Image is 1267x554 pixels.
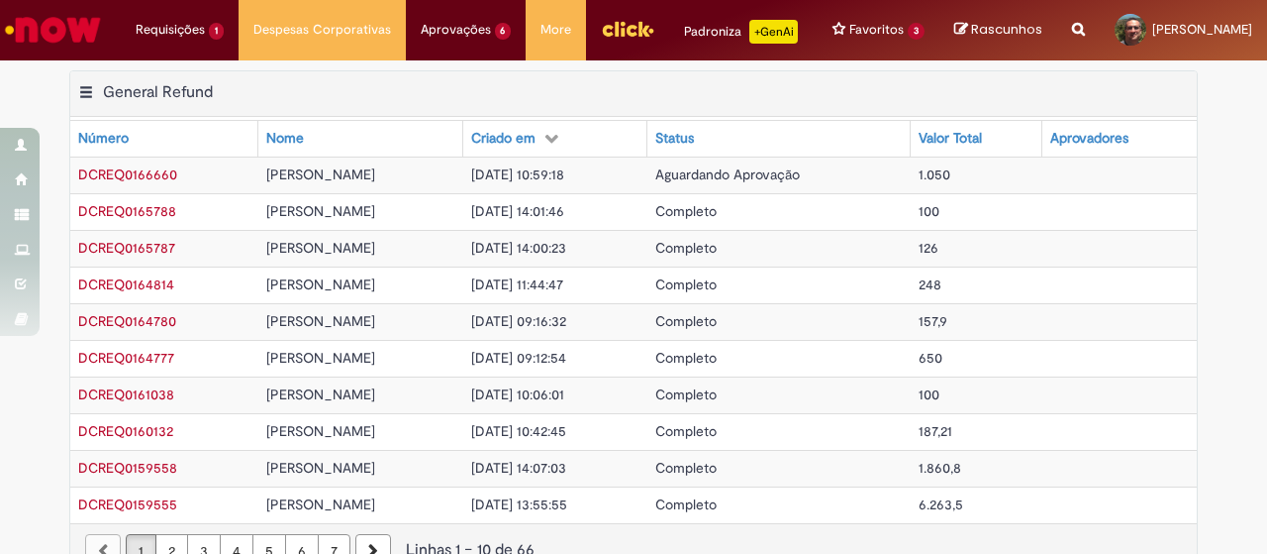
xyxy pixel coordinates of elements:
span: [PERSON_NAME] [266,239,375,257]
span: Completo [655,386,717,403]
span: DCREQ0159555 [78,496,177,513]
span: 100 [919,202,939,220]
span: Completo [655,312,717,330]
span: Completo [655,239,717,257]
span: DCREQ0164814 [78,276,174,293]
span: Completo [655,202,717,220]
span: 1.050 [919,166,950,183]
a: Abrir Registro: DCREQ0164777 [78,349,174,367]
span: [DATE] 10:59:18 [471,166,564,183]
span: 157,9 [919,312,947,330]
span: [PERSON_NAME] [266,496,375,513]
span: [PERSON_NAME] [266,276,375,293]
div: Criado em [471,129,536,149]
span: Completo [655,496,717,513]
div: Valor Total [919,129,982,149]
a: Abrir Registro: DCREQ0166660 [78,166,177,183]
span: Rascunhos [971,20,1042,39]
a: Abrir Registro: DCREQ0159555 [78,496,177,513]
span: [PERSON_NAME] [266,386,375,403]
span: [PERSON_NAME] [266,202,375,220]
span: DCREQ0160132 [78,422,173,440]
span: 1.860,8 [919,459,961,477]
span: [DATE] 14:01:46 [471,202,564,220]
span: 1 [209,23,224,40]
span: More [540,20,571,40]
span: [PERSON_NAME] [266,349,375,367]
span: [DATE] 09:12:54 [471,349,566,367]
div: Padroniza [684,20,798,44]
a: Abrir Registro: DCREQ0165788 [78,202,176,220]
div: Aprovadores [1050,129,1128,149]
span: [PERSON_NAME] [266,422,375,440]
span: Despesas Corporativas [253,20,391,40]
div: Nome [266,129,304,149]
span: DCREQ0164777 [78,349,174,367]
span: 248 [919,276,941,293]
span: Completo [655,276,717,293]
a: Abrir Registro: DCREQ0159558 [78,459,177,477]
span: 187,21 [919,422,952,440]
span: Favoritos [849,20,904,40]
span: 3 [908,23,925,40]
img: ServiceNow [2,10,104,50]
img: click_logo_yellow_360x200.png [601,14,654,44]
span: Aguardando Aprovação [655,166,800,183]
span: DCREQ0165787 [78,239,175,257]
h2: General Refund [103,82,213,102]
p: +GenAi [749,20,798,44]
span: [PERSON_NAME] [266,312,375,330]
span: 6 [495,23,512,40]
a: Abrir Registro: DCREQ0160132 [78,422,173,440]
span: DCREQ0166660 [78,166,177,183]
span: [DATE] 11:44:47 [471,276,563,293]
span: [DATE] 14:07:03 [471,459,566,477]
span: DCREQ0161038 [78,386,174,403]
span: Completo [655,422,717,440]
a: Rascunhos [954,21,1042,40]
span: [DATE] 14:00:23 [471,239,566,257]
span: Requisições [136,20,205,40]
a: Abrir Registro: DCREQ0165787 [78,239,175,257]
span: [PERSON_NAME] [266,459,375,477]
span: Completo [655,459,717,477]
span: [DATE] 10:42:45 [471,422,566,440]
span: [DATE] 10:06:01 [471,386,564,403]
span: [DATE] 13:55:55 [471,496,567,513]
span: [DATE] 09:16:32 [471,312,566,330]
span: 100 [919,386,939,403]
span: Aprovações [421,20,491,40]
span: [PERSON_NAME] [266,166,375,183]
a: Abrir Registro: DCREQ0164814 [78,276,174,293]
span: DCREQ0159558 [78,459,177,477]
span: DCREQ0164780 [78,312,176,330]
span: [PERSON_NAME] [1152,21,1252,38]
span: 6.263,5 [919,496,963,513]
div: Número [78,129,129,149]
a: Abrir Registro: DCREQ0164780 [78,312,176,330]
span: 126 [919,239,938,257]
span: Completo [655,349,717,367]
button: General Refund Menu de contexto [78,82,94,108]
div: Status [655,129,694,149]
span: DCREQ0165788 [78,202,176,220]
a: Abrir Registro: DCREQ0161038 [78,386,174,403]
span: 650 [919,349,942,367]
